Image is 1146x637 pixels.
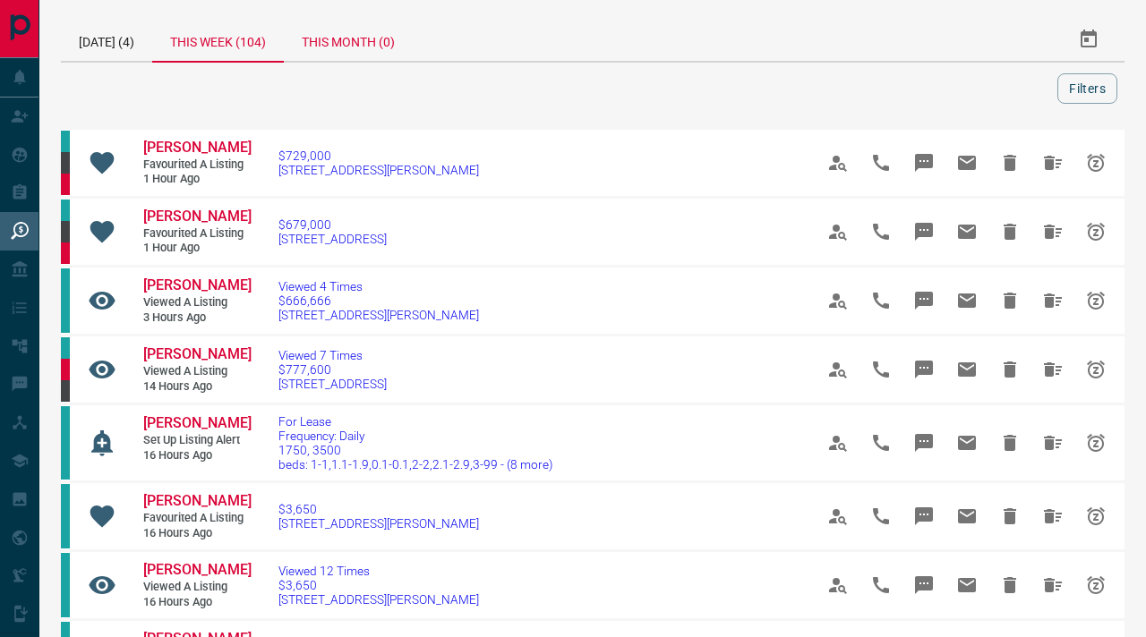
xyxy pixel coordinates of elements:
[278,564,479,607] a: Viewed 12 Times$3,650[STREET_ADDRESS][PERSON_NAME]
[143,580,251,595] span: Viewed a Listing
[817,210,859,253] span: View Profile
[278,502,479,531] a: $3,650[STREET_ADDRESS][PERSON_NAME]
[945,141,988,184] span: Email
[945,421,988,464] span: Email
[278,348,387,391] a: Viewed 7 Times$777,600[STREET_ADDRESS]
[143,595,251,610] span: 16 hours ago
[143,139,252,156] span: [PERSON_NAME]
[284,18,413,61] div: This Month (0)
[1074,348,1117,391] span: Snooze
[143,276,252,293] span: [PERSON_NAME]
[817,564,859,607] span: View Profile
[143,448,251,463] span: 16 hours ago
[988,141,1031,184] span: Hide
[1074,421,1117,464] span: Snooze
[143,414,251,433] a: [PERSON_NAME]
[61,553,70,617] div: condos.ca
[143,208,251,226] a: [PERSON_NAME]
[902,421,945,464] span: Message
[902,495,945,538] span: Message
[278,564,479,578] span: Viewed 12 Times
[1031,279,1074,322] span: Hide All from Davlat Amonov
[902,279,945,322] span: Message
[278,308,479,322] span: [STREET_ADDRESS][PERSON_NAME]
[988,210,1031,253] span: Hide
[859,210,902,253] span: Call
[61,337,70,359] div: condos.ca
[859,141,902,184] span: Call
[988,348,1031,391] span: Hide
[61,221,70,242] div: mrloft.ca
[278,429,552,443] span: Frequency: Daily
[1074,495,1117,538] span: Snooze
[278,377,387,391] span: [STREET_ADDRESS]
[278,516,479,531] span: [STREET_ADDRESS][PERSON_NAME]
[61,268,70,333] div: condos.ca
[61,380,70,402] div: mrloft.ca
[278,443,552,457] span: 1750, 3500
[143,226,251,242] span: Favourited a Listing
[143,511,251,526] span: Favourited a Listing
[859,279,902,322] span: Call
[278,232,387,246] span: [STREET_ADDRESS]
[1067,18,1110,61] button: Select Date Range
[278,149,479,163] span: $729,000
[902,348,945,391] span: Message
[143,379,251,395] span: 14 hours ago
[1031,495,1074,538] span: Hide All from Peter Bahan
[859,421,902,464] span: Call
[143,241,251,256] span: 1 hour ago
[902,210,945,253] span: Message
[817,279,859,322] span: View Profile
[143,276,251,295] a: [PERSON_NAME]
[945,564,988,607] span: Email
[1057,73,1117,104] button: Filters
[817,348,859,391] span: View Profile
[143,526,251,541] span: 16 hours ago
[1031,141,1074,184] span: Hide All from Constantine Georgiou
[988,495,1031,538] span: Hide
[988,564,1031,607] span: Hide
[278,592,479,607] span: [STREET_ADDRESS][PERSON_NAME]
[152,18,284,63] div: This Week (104)
[61,484,70,548] div: condos.ca
[61,359,70,380] div: property.ca
[61,152,70,174] div: mrloft.ca
[143,433,251,448] span: Set up Listing Alert
[143,157,251,173] span: Favourited a Listing
[143,345,252,362] span: [PERSON_NAME]
[143,172,251,187] span: 1 hour ago
[278,217,387,246] a: $679,000[STREET_ADDRESS]
[143,561,251,580] a: [PERSON_NAME]
[817,141,859,184] span: View Profile
[143,295,251,310] span: Viewed a Listing
[278,149,479,177] a: $729,000[STREET_ADDRESS][PERSON_NAME]
[61,18,152,61] div: [DATE] (4)
[143,492,252,509] span: [PERSON_NAME]
[143,561,252,578] span: [PERSON_NAME]
[143,310,251,326] span: 3 hours ago
[61,131,70,152] div: condos.ca
[902,564,945,607] span: Message
[143,139,251,157] a: [PERSON_NAME]
[988,421,1031,464] span: Hide
[278,348,387,362] span: Viewed 7 Times
[859,348,902,391] span: Call
[988,279,1031,322] span: Hide
[1031,348,1074,391] span: Hide All from Grace Tran
[143,208,252,225] span: [PERSON_NAME]
[61,242,70,264] div: property.ca
[278,457,552,471] span: beds: 1-1,1.1-1.9,0.1-0.1,2-2,2.1-2.9,3-99 - (8 more)
[1074,279,1117,322] span: Snooze
[278,578,479,592] span: $3,650
[278,293,479,308] span: $666,666
[1031,421,1074,464] span: Hide All from Peter Bahan
[278,362,387,377] span: $777,600
[278,414,552,471] a: For LeaseFrequency: Daily1750, 3500beds: 1-1,1.1-1.9,0.1-0.1,2-2,2.1-2.9,3-99 - (8 more)
[278,279,479,293] span: Viewed 4 Times
[1031,564,1074,607] span: Hide All from Peter Bahan
[1074,141,1117,184] span: Snooze
[945,348,988,391] span: Email
[859,495,902,538] span: Call
[278,279,479,322] a: Viewed 4 Times$666,666[STREET_ADDRESS][PERSON_NAME]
